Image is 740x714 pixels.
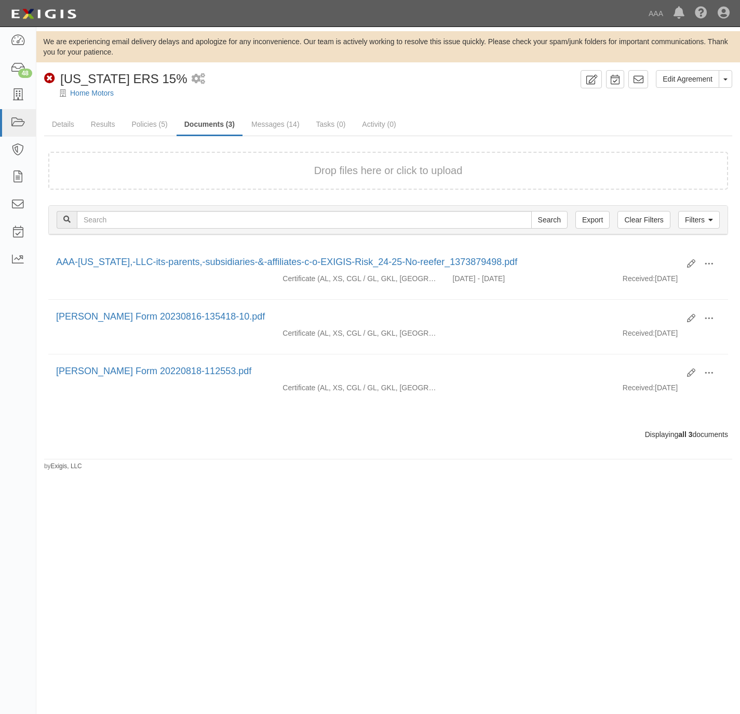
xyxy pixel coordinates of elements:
a: Tasks (0) [308,114,354,135]
button: Drop files here or click to upload [314,163,463,178]
span: [US_STATE] ERS 15% [60,72,187,86]
a: Exigis, LLC [51,462,82,470]
a: Results [83,114,123,135]
a: Policies (5) [124,114,175,135]
p: Received: [623,382,655,393]
input: Search [77,211,532,229]
div: [DATE] [615,382,728,398]
b: all 3 [678,430,692,439]
div: 48 [18,69,32,78]
a: Edit Agreement [656,70,719,88]
div: Auto Liability Excess/Umbrella Liability Commercial General Liability / Garage Liability Garage K... [275,382,445,393]
div: [DATE] [615,273,728,289]
a: Details [44,114,82,135]
div: Texas ERS 15% [44,70,187,88]
div: [DATE] [615,328,728,343]
div: ACORD Form 20230816-135418-10.pdf [56,310,679,324]
p: Received: [623,273,655,284]
a: Documents (3) [177,114,243,136]
a: AAA [643,3,668,24]
small: by [44,462,82,471]
a: [PERSON_NAME] Form 20230816-135418-10.pdf [56,311,265,322]
img: logo-5460c22ac91f19d4615b14bd174203de0afe785f0fc80cf4dbbc73dc1793850b.png [8,5,79,23]
div: Effective - Expiration [445,382,615,383]
div: Auto Liability Excess/Umbrella Liability Commercial General Liability / Garage Liability Garage K... [275,273,445,284]
input: Search [531,211,568,229]
a: Activity (0) [354,114,403,135]
a: Export [575,211,610,229]
div: We are experiencing email delivery delays and apologize for any inconvenience. Our team is active... [36,36,740,57]
a: AAA-[US_STATE],-LLC-its-parents,-subsidiaries-&-affiliates-c-o-EXIGIS-Risk_24-25-No-reefer_137387... [56,257,517,267]
a: Clear Filters [617,211,670,229]
i: Non-Compliant [44,73,55,84]
div: Effective 08/18/2024 - Expiration 08/18/2025 [445,273,615,284]
p: Received: [623,328,655,338]
i: Help Center - Complianz [695,7,707,20]
a: Home Motors [70,89,114,97]
i: 1 scheduled workflow [192,74,205,85]
div: AAA-Texas,-LLC-its-parents,-subsidiaries-&-affiliates-c-o-EXIGIS-Risk_24-25-No-reefer_1373879498.pdf [56,256,679,269]
div: Auto Liability Excess/Umbrella Liability Commercial General Liability / Garage Liability Garage K... [275,328,445,338]
div: ACORD Form 20220818-112553.pdf [56,365,679,378]
a: [PERSON_NAME] Form 20220818-112553.pdf [56,366,251,376]
a: Filters [678,211,720,229]
a: Messages (14) [244,114,307,135]
div: Displaying documents [41,429,736,440]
